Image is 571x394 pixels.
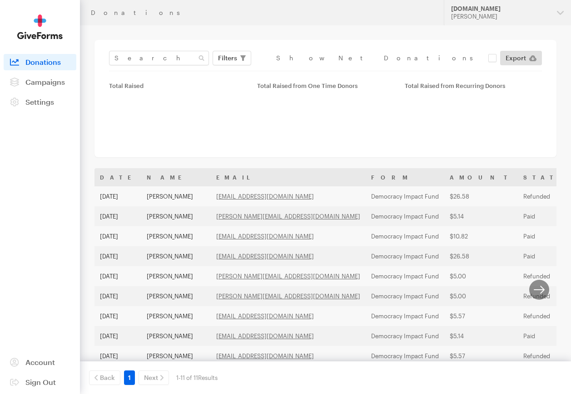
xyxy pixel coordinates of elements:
[94,346,141,366] td: [DATE]
[141,306,211,326] td: [PERSON_NAME]
[4,354,76,370] a: Account
[94,186,141,206] td: [DATE]
[366,286,444,306] td: Democracy Impact Fund
[4,374,76,390] a: Sign Out
[141,186,211,206] td: [PERSON_NAME]
[444,246,518,266] td: $26.58
[444,168,518,186] th: Amount
[141,206,211,226] td: [PERSON_NAME]
[216,292,360,300] a: [PERSON_NAME][EMAIL_ADDRESS][DOMAIN_NAME]
[94,226,141,246] td: [DATE]
[141,168,211,186] th: Name
[216,352,314,360] a: [EMAIL_ADDRESS][DOMAIN_NAME]
[366,246,444,266] td: Democracy Impact Fund
[211,168,366,186] th: Email
[451,13,550,20] div: [PERSON_NAME]
[444,306,518,326] td: $5.57
[366,326,444,346] td: Democracy Impact Fund
[213,51,251,65] button: Filters
[94,286,141,306] td: [DATE]
[109,82,246,89] div: Total Raised
[141,246,211,266] td: [PERSON_NAME]
[444,206,518,226] td: $5.14
[257,82,394,89] div: Total Raised from One Time Donors
[366,186,444,206] td: Democracy Impact Fund
[451,5,550,13] div: [DOMAIN_NAME]
[366,226,444,246] td: Democracy Impact Fund
[25,378,56,386] span: Sign Out
[141,266,211,286] td: [PERSON_NAME]
[141,226,211,246] td: [PERSON_NAME]
[94,266,141,286] td: [DATE]
[94,168,141,186] th: Date
[17,15,63,39] img: GiveForms
[405,82,542,89] div: Total Raised from Recurring Donors
[444,326,518,346] td: $5.14
[141,346,211,366] td: [PERSON_NAME]
[4,74,76,90] a: Campaigns
[366,306,444,326] td: Democracy Impact Fund
[176,370,218,385] div: 1-11 of 11
[444,186,518,206] td: $26.58
[506,53,526,63] span: Export
[216,332,314,340] a: [EMAIL_ADDRESS][DOMAIN_NAME]
[94,246,141,266] td: [DATE]
[141,326,211,346] td: [PERSON_NAME]
[216,233,314,240] a: [EMAIL_ADDRESS][DOMAIN_NAME]
[141,286,211,306] td: [PERSON_NAME]
[444,266,518,286] td: $5.00
[216,213,360,220] a: [PERSON_NAME][EMAIL_ADDRESS][DOMAIN_NAME]
[25,97,54,106] span: Settings
[216,312,314,320] a: [EMAIL_ADDRESS][DOMAIN_NAME]
[500,51,542,65] a: Export
[444,346,518,366] td: $5.57
[366,266,444,286] td: Democracy Impact Fund
[366,168,444,186] th: Form
[366,206,444,226] td: Democracy Impact Fund
[198,374,218,381] span: Results
[25,58,61,66] span: Donations
[366,346,444,366] td: Democracy Impact Fund
[216,193,314,200] a: [EMAIL_ADDRESS][DOMAIN_NAME]
[444,286,518,306] td: $5.00
[218,53,237,63] span: Filters
[94,206,141,226] td: [DATE]
[94,326,141,346] td: [DATE]
[25,78,65,86] span: Campaigns
[4,94,76,110] a: Settings
[444,226,518,246] td: $10.82
[94,306,141,326] td: [DATE]
[25,358,55,366] span: Account
[216,272,360,280] a: [PERSON_NAME][EMAIL_ADDRESS][DOMAIN_NAME]
[4,54,76,70] a: Donations
[216,253,314,260] a: [EMAIL_ADDRESS][DOMAIN_NAME]
[109,51,209,65] input: Search Name & Email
